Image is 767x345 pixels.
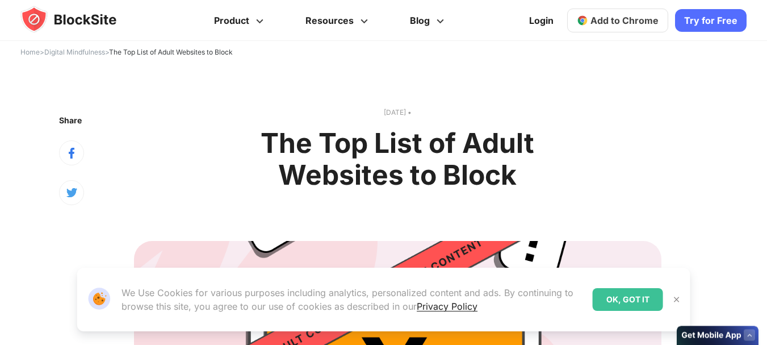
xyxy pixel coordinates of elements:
span: > > [20,48,233,56]
div: OK, GOT IT [593,288,663,311]
span: The Top List of Adult Websites to Block [109,48,233,56]
text: Share [59,115,82,125]
a: Try for Free [675,9,747,32]
a: Privacy Policy [417,301,477,312]
h1: The Top List of Adult Websites to Block [213,127,582,191]
a: Home [20,48,40,56]
a: Add to Chrome [567,9,668,32]
a: Digital Mindfulness [44,48,105,56]
img: Close [672,295,681,304]
a: Login [522,7,560,34]
button: Close [669,292,684,307]
img: chrome-icon.svg [577,15,588,26]
text: [DATE] • [134,107,661,118]
img: blocksite-icon.5d769676.svg [20,6,139,33]
p: We Use Cookies for various purposes including analytics, personalized content and ads. By continu... [121,286,584,313]
span: Add to Chrome [590,15,659,26]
